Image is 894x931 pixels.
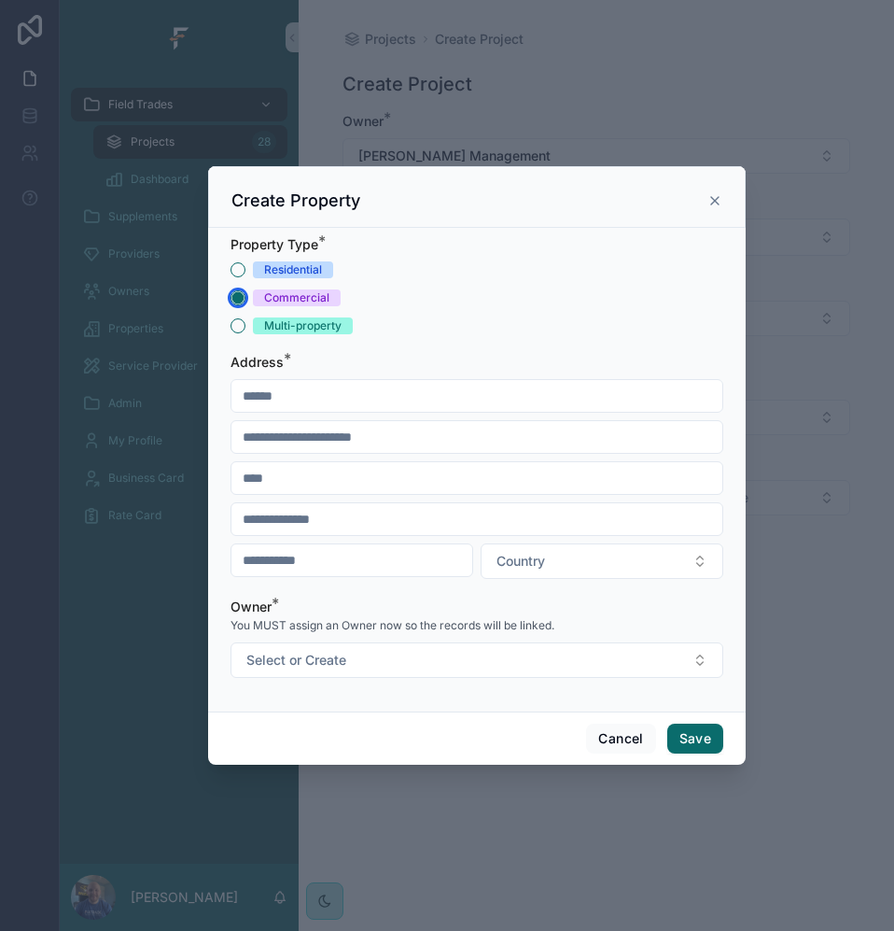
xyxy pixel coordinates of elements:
button: Save [667,724,723,754]
span: Owner [230,599,272,614]
span: Property Type [230,236,318,252]
button: Select Button [230,642,723,678]
button: Cancel [586,724,655,754]
span: Address [230,354,284,370]
div: Residential [264,261,322,278]
div: Commercial [264,289,329,306]
span: Country [496,552,545,571]
span: Select or Create [246,651,346,670]
h3: Create Property [231,190,360,212]
div: Multi-property [264,317,342,334]
button: Select Button [481,543,723,579]
span: You MUST assign an Owner now so the records will be linked. [230,618,554,633]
